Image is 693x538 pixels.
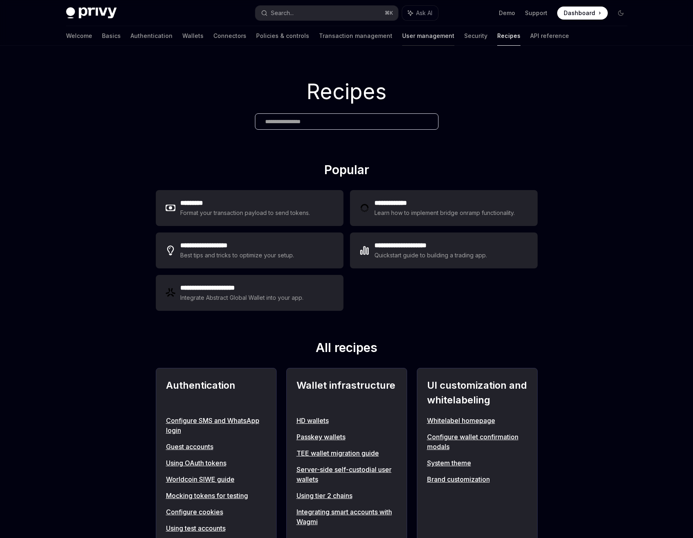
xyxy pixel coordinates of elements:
[156,190,343,226] a: **** ****Format your transaction payload to send tokens.
[297,507,397,527] a: Integrating smart accounts with Wagmi
[297,491,397,500] a: Using tier 2 chains
[402,6,438,20] button: Ask AI
[557,7,608,20] a: Dashboard
[66,26,92,46] a: Welcome
[180,293,304,303] div: Integrate Abstract Global Wallet into your app.
[497,26,520,46] a: Recipes
[374,250,487,260] div: Quickstart guide to building a trading app.
[385,10,393,16] span: ⌘ K
[427,416,527,425] a: Whitelabel homepage
[464,26,487,46] a: Security
[102,26,121,46] a: Basics
[499,9,515,17] a: Demo
[530,26,569,46] a: API reference
[166,458,266,468] a: Using OAuth tokens
[374,208,517,218] div: Learn how to implement bridge onramp functionality.
[166,523,266,533] a: Using test accounts
[614,7,627,20] button: Toggle dark mode
[180,250,295,260] div: Best tips and tricks to optimize your setup.
[297,378,397,407] h2: Wallet infrastructure
[416,9,432,17] span: Ask AI
[427,432,527,452] a: Configure wallet confirmation modals
[166,416,266,435] a: Configure SMS and WhatsApp login
[182,26,204,46] a: Wallets
[427,474,527,484] a: Brand customization
[350,190,538,226] a: **** **** ***Learn how to implement bridge onramp functionality.
[297,465,397,484] a: Server-side self-custodial user wallets
[564,9,595,17] span: Dashboard
[156,340,538,358] h2: All recipes
[402,26,454,46] a: User management
[255,6,398,20] button: Search...⌘K
[156,162,538,180] h2: Popular
[66,7,117,19] img: dark logo
[427,378,527,407] h2: UI customization and whitelabeling
[271,8,294,18] div: Search...
[180,208,310,218] div: Format your transaction payload to send tokens.
[166,491,266,500] a: Mocking tokens for testing
[256,26,309,46] a: Policies & controls
[131,26,173,46] a: Authentication
[166,474,266,484] a: Worldcoin SIWE guide
[297,448,397,458] a: TEE wallet migration guide
[166,378,266,407] h2: Authentication
[427,458,527,468] a: System theme
[166,507,266,517] a: Configure cookies
[297,416,397,425] a: HD wallets
[213,26,246,46] a: Connectors
[525,9,547,17] a: Support
[319,26,392,46] a: Transaction management
[297,432,397,442] a: Passkey wallets
[166,442,266,452] a: Guest accounts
